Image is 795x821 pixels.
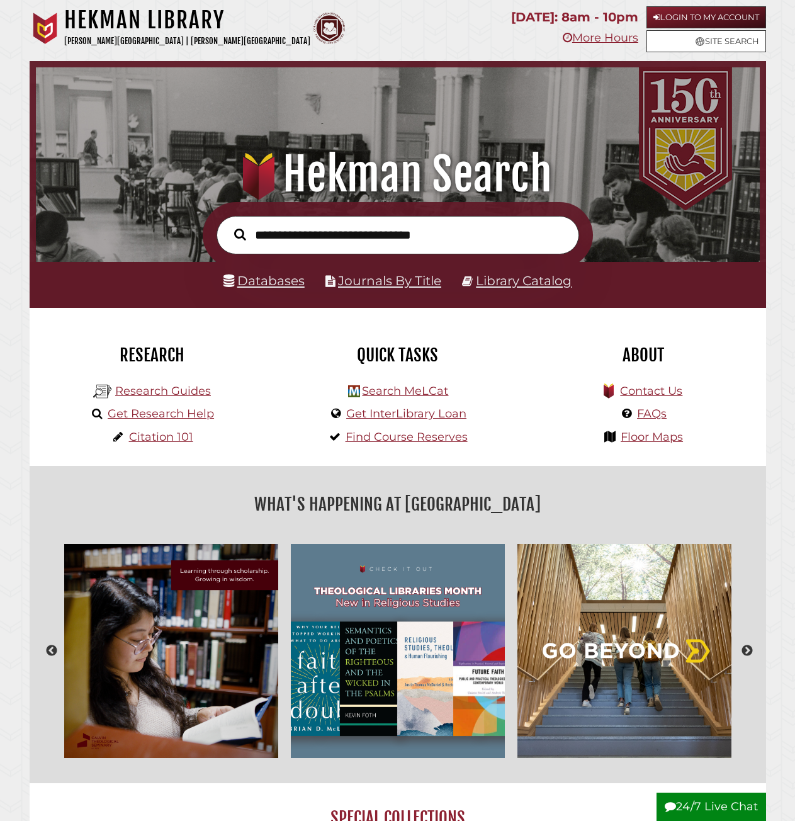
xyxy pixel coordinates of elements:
a: Find Course Reserves [346,430,468,444]
a: Databases [223,273,305,288]
h1: Hekman Search [47,147,747,202]
a: Get Research Help [108,407,214,421]
button: Previous [45,645,58,657]
img: Go Beyond [511,538,738,764]
img: Selection of new titles in theology book covers to celebrate Theological Libraries Month [285,538,511,764]
a: Floor Maps [621,430,683,444]
img: Calvin University [30,13,61,44]
a: More Hours [563,31,638,45]
a: Login to My Account [646,6,766,28]
a: FAQs [637,407,667,421]
img: Learning through scholarship, growing in wisdom. [58,538,285,764]
img: Hekman Library Logo [93,382,112,401]
i: Search [234,228,246,241]
h2: Quick Tasks [285,344,511,366]
button: Search [228,225,252,244]
h2: What's Happening at [GEOGRAPHIC_DATA] [39,490,757,519]
h2: Research [39,344,266,366]
a: Research Guides [115,384,211,398]
a: Journals By Title [338,273,441,288]
a: Contact Us [620,384,682,398]
a: Site Search [646,30,766,52]
img: Hekman Library Logo [348,385,360,397]
a: Search MeLCat [362,384,448,398]
button: Next [741,645,753,657]
h1: Hekman Library [64,6,310,34]
img: Calvin Theological Seminary [313,13,345,44]
h2: About [530,344,757,366]
p: [PERSON_NAME][GEOGRAPHIC_DATA] | [PERSON_NAME][GEOGRAPHIC_DATA] [64,34,310,48]
p: [DATE]: 8am - 10pm [511,6,638,28]
a: Get InterLibrary Loan [346,407,466,421]
a: Library Catalog [476,273,572,288]
a: Citation 101 [129,430,193,444]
